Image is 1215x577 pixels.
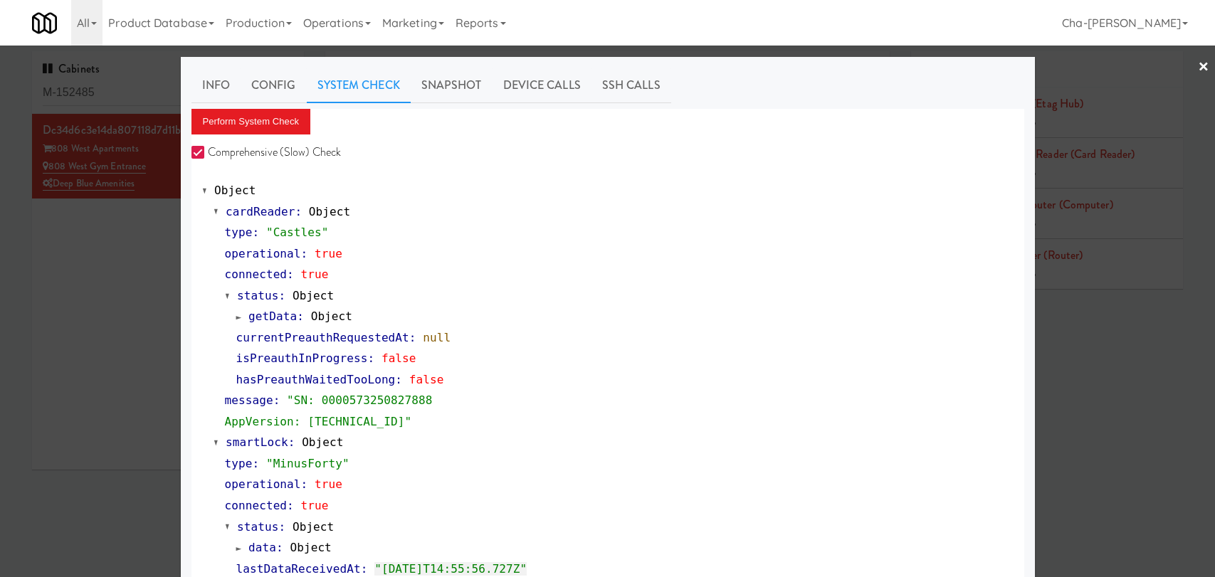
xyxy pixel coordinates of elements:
[225,477,301,491] span: operational
[307,68,411,103] a: System Check
[191,68,241,103] a: Info
[225,499,288,512] span: connected
[225,268,288,281] span: connected
[409,331,416,344] span: :
[302,435,343,449] span: Object
[236,562,361,576] span: lastDataReceivedAt
[295,205,302,218] span: :
[1198,46,1209,90] a: ×
[301,268,329,281] span: true
[273,393,280,407] span: :
[297,309,304,323] span: :
[241,68,307,103] a: Config
[409,373,444,386] span: false
[225,247,301,260] span: operational
[361,562,368,576] span: :
[315,247,342,260] span: true
[225,457,253,470] span: type
[367,351,374,365] span: :
[276,541,283,554] span: :
[591,68,671,103] a: SSH Calls
[236,331,409,344] span: currentPreauthRequestedAt
[266,457,349,470] span: "MinusForty"
[248,541,276,554] span: data
[311,309,352,323] span: Object
[266,226,329,239] span: "Castles"
[226,435,288,449] span: smartLock
[226,205,295,218] span: cardReader
[278,520,285,534] span: :
[288,435,295,449] span: :
[214,184,256,197] span: Object
[237,520,278,534] span: status
[290,541,331,554] span: Object
[237,289,278,302] span: status
[225,393,273,407] span: message
[287,499,294,512] span: :
[395,373,402,386] span: :
[301,499,329,512] span: true
[191,142,342,163] label: Comprehensive (Slow) Check
[382,351,416,365] span: false
[236,351,368,365] span: isPreauthInProgress
[411,68,493,103] a: Snapshot
[301,477,308,491] span: :
[252,226,259,239] span: :
[287,268,294,281] span: :
[493,68,591,103] a: Device Calls
[32,11,57,36] img: Micromart
[225,226,253,239] span: type
[301,247,308,260] span: :
[236,373,396,386] span: hasPreauthWaitedTooLong
[423,331,451,344] span: null
[374,562,527,576] span: "[DATE]T14:55:56.727Z"
[225,393,433,428] span: "SN: 0000573250827888 AppVersion: [TECHNICAL_ID]"
[252,457,259,470] span: :
[248,309,297,323] span: getData
[191,147,208,159] input: Comprehensive (Slow) Check
[309,205,350,218] span: Object
[293,520,334,534] span: Object
[315,477,342,491] span: true
[191,109,311,134] button: Perform System Check
[278,289,285,302] span: :
[293,289,334,302] span: Object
